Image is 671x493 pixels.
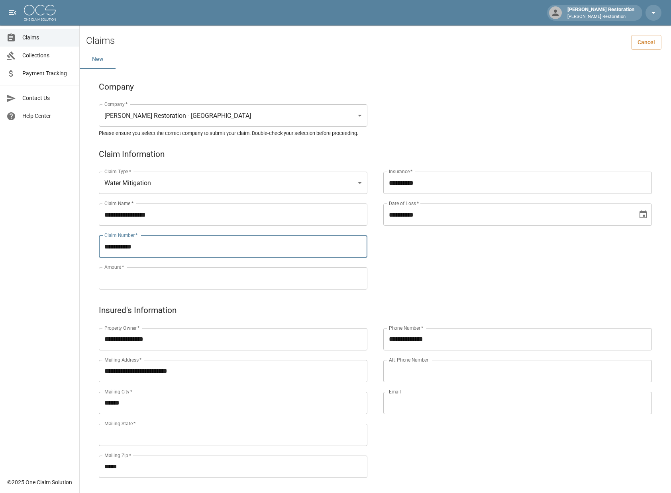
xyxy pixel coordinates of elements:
[104,356,141,363] label: Mailing Address
[22,33,73,42] span: Claims
[104,232,137,239] label: Claim Number
[389,168,412,175] label: Insurance
[104,325,140,331] label: Property Owner
[22,69,73,78] span: Payment Tracking
[22,94,73,102] span: Contact Us
[389,200,419,207] label: Date of Loss
[24,5,56,21] img: ocs-logo-white-transparent.png
[635,207,651,223] button: Choose date, selected date is Sep 19, 2025
[104,264,124,270] label: Amount
[104,101,128,108] label: Company
[86,35,115,47] h2: Claims
[5,5,21,21] button: open drawer
[567,14,634,20] p: [PERSON_NAME] Restoration
[389,388,401,395] label: Email
[104,168,131,175] label: Claim Type
[99,130,652,137] h5: Please ensure you select the correct company to submit your claim. Double-check your selection be...
[564,6,638,20] div: [PERSON_NAME] Restoration
[22,112,73,120] span: Help Center
[104,388,133,395] label: Mailing City
[104,420,135,427] label: Mailing State
[631,35,661,50] a: Cancel
[7,478,72,486] div: © 2025 One Claim Solution
[99,172,367,194] div: Water Mitigation
[104,200,133,207] label: Claim Name
[80,50,116,69] button: New
[80,50,671,69] div: dynamic tabs
[99,104,367,127] div: [PERSON_NAME] Restoration - [GEOGRAPHIC_DATA]
[104,452,131,459] label: Mailing Zip
[389,356,428,363] label: Alt. Phone Number
[22,51,73,60] span: Collections
[389,325,423,331] label: Phone Number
